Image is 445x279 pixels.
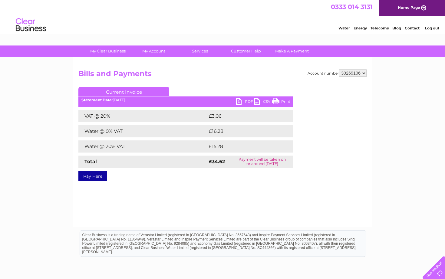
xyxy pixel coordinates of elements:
[80,3,366,29] div: Clear Business is a trading name of Verastar Limited (registered in [GEOGRAPHIC_DATA] No. 3667643...
[207,110,279,122] td: £3.06
[83,45,133,57] a: My Clear Business
[175,45,225,57] a: Services
[207,140,281,153] td: £15.28
[231,156,293,168] td: Payment will be taken on or around [DATE]
[78,98,293,102] div: [DATE]
[308,69,367,77] div: Account number
[338,26,350,30] a: Water
[221,45,271,57] a: Customer Help
[78,125,207,137] td: Water @ 0% VAT
[78,110,207,122] td: VAT @ 20%
[371,26,389,30] a: Telecoms
[78,140,207,153] td: Water @ 20% VAT
[425,26,439,30] a: Log out
[84,159,97,164] strong: Total
[354,26,367,30] a: Energy
[129,45,179,57] a: My Account
[405,26,420,30] a: Contact
[209,159,225,164] strong: £34.62
[331,3,373,11] a: 0333 014 3131
[78,87,169,96] a: Current Invoice
[272,98,290,107] a: Print
[207,125,281,137] td: £16.28
[78,171,107,181] a: Pay Here
[15,16,46,34] img: logo.png
[254,98,272,107] a: CSV
[81,98,113,102] b: Statement Date:
[267,45,317,57] a: Make A Payment
[392,26,401,30] a: Blog
[236,98,254,107] a: PDF
[78,69,367,81] h2: Bills and Payments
